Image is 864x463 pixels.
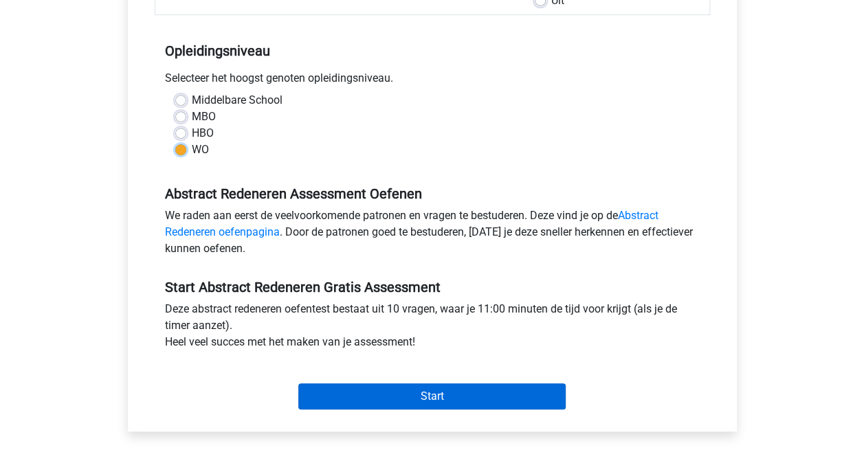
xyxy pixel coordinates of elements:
[192,92,283,109] label: Middelbare School
[192,109,216,125] label: MBO
[165,185,700,202] h5: Abstract Redeneren Assessment Oefenen
[155,70,710,92] div: Selecteer het hoogst genoten opleidingsniveau.
[155,207,710,262] div: We raden aan eerst de veelvoorkomende patronen en vragen te bestuderen. Deze vind je op de . Door...
[165,279,700,295] h5: Start Abstract Redeneren Gratis Assessment
[192,142,209,158] label: WO
[192,125,214,142] label: HBO
[165,37,700,65] h5: Opleidingsniveau
[155,301,710,356] div: Deze abstract redeneren oefentest bestaat uit 10 vragen, waar je 11:00 minuten de tijd voor krijg...
[298,383,566,409] input: Start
